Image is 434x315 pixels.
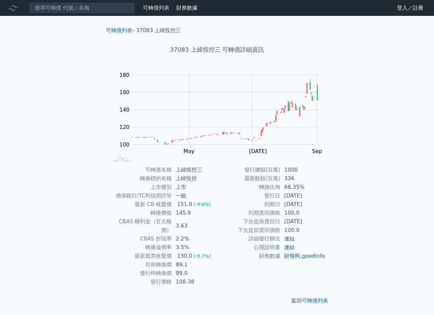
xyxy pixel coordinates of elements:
td: 財務數據 [217,252,280,260]
td: 發行日 [217,191,280,200]
td: 最新餘額(百萬) [217,174,280,183]
tspan: Sep [312,148,322,154]
td: 1000 [280,166,325,174]
td: 轉換標的名稱 [108,174,172,183]
td: 66.35% [280,183,325,191]
td: 336 [280,174,325,183]
a: 連結 [284,236,295,242]
div: 151.0 [176,200,194,209]
td: 下次提前賣回價格 [217,226,280,235]
g: Chart [116,72,328,154]
td: CBAS 權利金（百元報價） [108,217,172,235]
td: 轉換價值 [108,209,172,217]
td: 到期賣回價格 [217,209,280,217]
td: 一銀 [172,191,217,200]
td: 2.2% [172,235,217,243]
div: 130.0 [176,252,194,260]
tspan: 100 [119,141,130,148]
td: 最新 CB 收盤價 [108,200,172,209]
td: [DATE] [280,191,325,200]
td: 詳細發行辦法 [217,235,280,243]
span: (-9.7%) [194,253,211,259]
h1: 37083 上緯投控三 可轉債詳細資訊 [101,45,333,54]
td: CBAS 折現率 [108,235,172,243]
td: 上市 [172,183,217,191]
li: › [106,26,134,34]
td: 145.9 [172,209,217,217]
td: 上緯投控 [172,174,217,183]
td: 轉換溢價率 [108,243,172,252]
td: 100.0 [280,226,325,235]
td: 3.63 [172,217,217,235]
td: 最新股票收盤價 [108,252,172,260]
td: 發行總額(百萬) [217,166,280,174]
tspan: 160 [119,89,130,95]
td: 擔保銀行/TCRI信用評等 [108,191,172,200]
li: 37083 上緯投控三 [136,26,181,34]
td: 100.0 [280,209,325,217]
p: 返回 [101,297,333,305]
tspan: May [184,148,195,154]
a: 可轉債列表 [302,297,328,304]
a: 可轉債列表 [106,27,132,33]
td: 上緯投控三 [172,166,217,174]
td: 發行時轉換價 [108,269,172,278]
td: 3.5% [172,243,217,252]
td: 89.1 [172,260,217,269]
td: 108.38 [172,278,217,286]
td: 到期日 [217,200,280,209]
td: 轉換比例 [217,183,280,191]
td: [DATE] [280,200,325,209]
a: 財報狗 [284,253,300,259]
tspan: 140 [119,107,130,113]
td: 可轉債名稱 [108,166,172,174]
td: 目前轉換價 [108,260,172,269]
tspan: 180 [119,72,130,78]
tspan: 120 [119,124,130,130]
input: 搜尋可轉債 代號／名稱 [29,2,135,14]
a: 可轉債列表 [143,5,169,11]
td: [DATE] [280,217,325,226]
a: goodinfo [302,253,325,259]
a: 財務數據 [176,5,197,11]
span: (-9.6%) [194,202,211,207]
td: 發行價格 [108,278,172,286]
tspan: [DATE] [249,148,267,154]
td: 下次提前賣回日 [217,217,280,226]
td: 上市櫃別 [108,183,172,191]
a: 連結 [284,244,295,250]
td: 99.0 [172,269,217,278]
td: 公開說明書 [217,243,280,252]
a: 登入／註冊 [392,3,429,13]
td: , [280,252,325,260]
